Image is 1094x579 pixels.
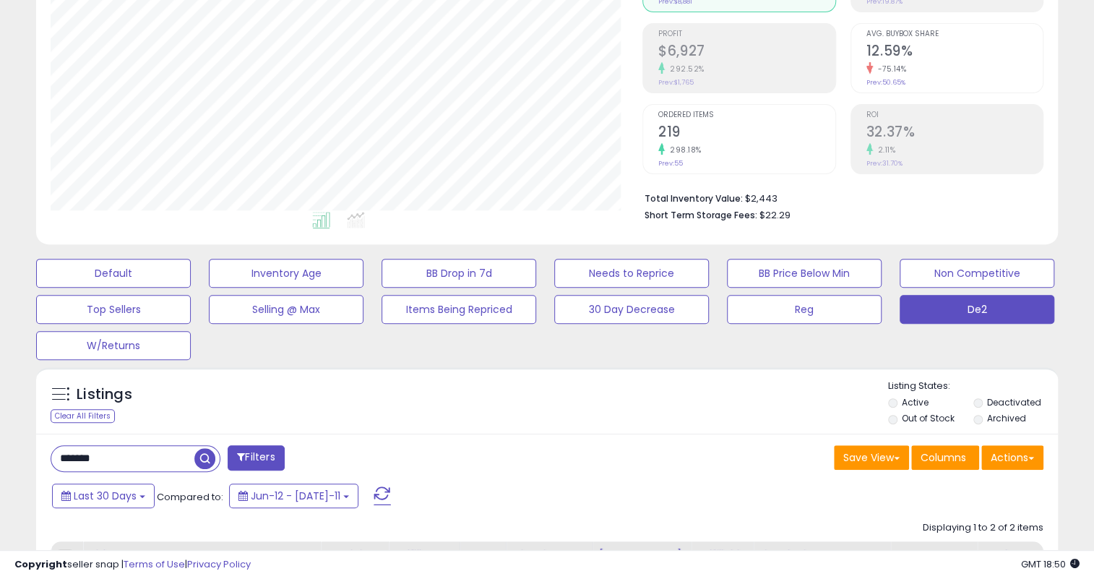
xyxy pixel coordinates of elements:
button: Selling @ Max [209,295,363,324]
button: Jun-12 - [DATE]-11 [229,484,358,508]
h2: 12.59% [866,43,1043,62]
span: Compared to: [157,490,223,504]
small: Prev: $1,765 [658,78,694,87]
a: Terms of Use [124,557,185,571]
span: ROI [866,111,1043,119]
div: Min Price [512,547,587,562]
div: Title [89,547,314,562]
button: BB Price Below Min [727,259,882,288]
button: Filters [228,445,284,471]
div: Listed Price [759,547,884,562]
div: Current Buybox Price [897,547,971,578]
div: BB Share 24h. [983,547,1036,578]
button: BB Drop in 7d [382,259,536,288]
div: Fulfillable Quantity [697,547,747,578]
span: 2025-08-11 18:50 GMT [1021,557,1080,571]
h2: $6,927 [658,43,835,62]
div: Cost [466,547,500,562]
span: $22.29 [759,208,791,222]
small: Prev: 50.65% [866,78,905,87]
small: Prev: 55 [658,159,683,168]
span: Avg. Buybox Share [866,30,1043,38]
div: [PERSON_NAME] [599,547,685,562]
h5: Listings [77,385,132,405]
button: Save View [834,445,909,470]
span: Ordered Items [658,111,835,119]
div: Fulfillment [395,547,453,562]
p: Listing States: [888,379,1058,393]
small: 298.18% [665,145,702,155]
div: Displaying 1 to 2 of 2 items [923,521,1043,535]
button: Inventory Age [209,259,363,288]
label: Deactivated [987,396,1041,408]
h2: 219 [658,124,835,143]
label: Archived [987,412,1026,424]
h2: 32.37% [866,124,1043,143]
small: Prev: 31.70% [866,159,903,168]
a: Privacy Policy [187,557,251,571]
button: Non Competitive [900,259,1054,288]
button: Columns [911,445,979,470]
label: Active [902,396,929,408]
b: Short Term Storage Fees: [645,209,757,221]
button: Items Being Repriced [382,295,536,324]
small: -75.14% [873,64,907,74]
small: 2.11% [873,145,896,155]
button: Top Sellers [36,295,191,324]
span: Columns [921,450,966,465]
button: Needs to Reprice [554,259,709,288]
button: 30 Day Decrease [554,295,709,324]
span: Last 30 Days [74,489,137,503]
button: Last 30 Days [52,484,155,508]
button: Default [36,259,191,288]
div: Clear All Filters [51,409,115,423]
strong: Copyright [14,557,67,571]
button: De2 [900,295,1054,324]
button: W/Returns [36,331,191,360]
div: Repricing [327,547,382,562]
button: Reg [727,295,882,324]
b: Total Inventory Value: [645,192,743,205]
div: seller snap | | [14,558,251,572]
span: Jun-12 - [DATE]-11 [251,489,340,503]
button: Actions [981,445,1043,470]
span: Profit [658,30,835,38]
li: $2,443 [645,189,1033,206]
small: 292.52% [665,64,705,74]
label: Out of Stock [902,412,955,424]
